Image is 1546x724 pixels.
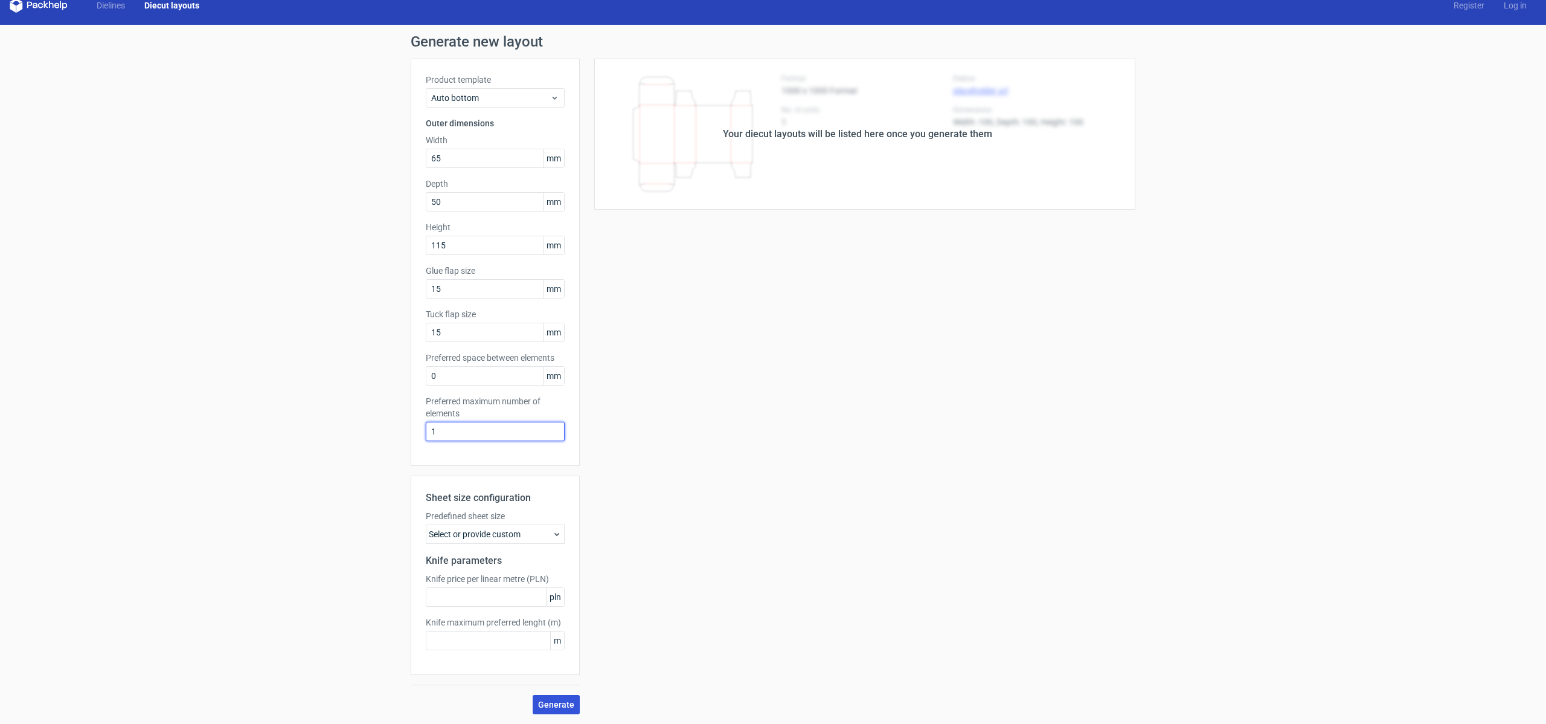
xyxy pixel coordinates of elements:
[426,573,565,585] label: Knife price per linear metre (PLN)
[426,352,565,364] label: Preferred space between elements
[543,149,564,167] span: mm
[426,74,565,86] label: Product template
[426,221,565,233] label: Height
[426,510,565,522] label: Predefined sheet size
[426,134,565,146] label: Width
[426,308,565,320] label: Tuck flap size
[426,395,565,419] label: Preferred maximum number of elements
[431,92,550,104] span: Auto bottom
[543,236,564,254] span: mm
[538,700,574,709] span: Generate
[426,616,565,629] label: Knife maximum preferred lenght (m)
[426,117,565,129] h3: Outer dimensions
[543,323,564,341] span: mm
[543,280,564,298] span: mm
[426,491,565,505] h2: Sheet size configuration
[426,525,565,544] div: Select or provide custom
[543,367,564,385] span: mm
[426,554,565,568] h2: Knife parameters
[411,34,1135,49] h1: Generate new layout
[550,632,564,650] span: m
[723,127,992,141] div: Your diecut layouts will be listed here once you generate them
[543,193,564,211] span: mm
[546,588,564,606] span: pln
[426,265,565,277] label: Glue flap size
[426,178,565,190] label: Depth
[533,695,580,714] button: Generate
